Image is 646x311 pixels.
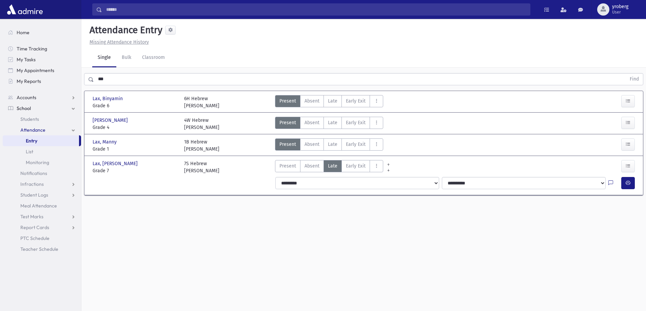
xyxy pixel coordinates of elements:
[20,127,45,133] span: Attendance
[93,102,177,109] span: Grade 6
[328,119,337,126] span: Late
[93,124,177,131] span: Grade 4
[20,170,47,176] span: Notifications
[93,117,129,124] span: [PERSON_NAME]
[184,117,219,131] div: 4W Hebrew [PERSON_NAME]
[346,97,366,105] span: Early Exit
[87,39,149,45] a: Missing Attendance History
[305,97,319,105] span: Absent
[93,138,118,146] span: Lax, Manny
[20,214,43,220] span: Test Marks
[3,157,81,168] a: Monitoring
[17,94,36,101] span: Accounts
[20,192,48,198] span: Student Logs
[3,146,81,157] a: List
[26,138,37,144] span: Entry
[305,162,319,170] span: Absent
[17,57,36,63] span: My Tasks
[20,246,58,252] span: Teacher Schedule
[3,76,81,87] a: My Reports
[3,179,81,190] a: Infractions
[137,48,170,67] a: Classroom
[3,92,81,103] a: Accounts
[612,9,628,15] span: User
[184,95,219,109] div: 6H Hebrew [PERSON_NAME]
[102,3,530,16] input: Search
[305,119,319,126] span: Absent
[328,162,337,170] span: Late
[26,149,33,155] span: List
[184,138,219,153] div: 1B Hebrew [PERSON_NAME]
[20,203,57,209] span: Meal Attendance
[3,43,81,54] a: Time Tracking
[92,48,116,67] a: Single
[275,138,383,153] div: AttTypes
[328,141,337,148] span: Late
[346,162,366,170] span: Early Exit
[93,160,139,167] span: Lax, [PERSON_NAME]
[3,27,81,38] a: Home
[3,65,81,76] a: My Appointments
[17,46,47,52] span: Time Tracking
[3,190,81,200] a: Student Logs
[3,233,81,244] a: PTC Schedule
[305,141,319,148] span: Absent
[279,162,296,170] span: Present
[3,114,81,125] a: Students
[184,160,219,174] div: 7S Hebrew [PERSON_NAME]
[3,54,81,65] a: My Tasks
[17,105,31,111] span: School
[3,244,81,254] a: Teacher Schedule
[279,97,296,105] span: Present
[275,160,383,174] div: AttTypes
[93,146,177,153] span: Grade 1
[26,159,49,165] span: Monitoring
[346,141,366,148] span: Early Exit
[93,167,177,174] span: Grade 7
[3,168,81,179] a: Notifications
[328,97,337,105] span: Late
[20,181,44,187] span: Infractions
[5,3,44,16] img: AdmirePro
[612,4,628,9] span: yroberg
[90,39,149,45] u: Missing Attendance History
[279,141,296,148] span: Present
[346,119,366,126] span: Early Exit
[20,116,39,122] span: Students
[87,24,162,36] h5: Attendance Entry
[20,235,50,241] span: PTC Schedule
[279,119,296,126] span: Present
[3,200,81,211] a: Meal Attendance
[275,117,383,131] div: AttTypes
[20,224,49,230] span: Report Cards
[275,95,383,109] div: AttTypes
[116,48,137,67] a: Bulk
[3,103,81,114] a: School
[3,222,81,233] a: Report Cards
[3,211,81,222] a: Test Marks
[93,95,124,102] span: Lax, Binyamin
[3,125,81,135] a: Attendance
[17,78,41,84] span: My Reports
[17,29,30,36] span: Home
[3,135,79,146] a: Entry
[17,67,54,73] span: My Appointments
[626,73,643,85] button: Find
